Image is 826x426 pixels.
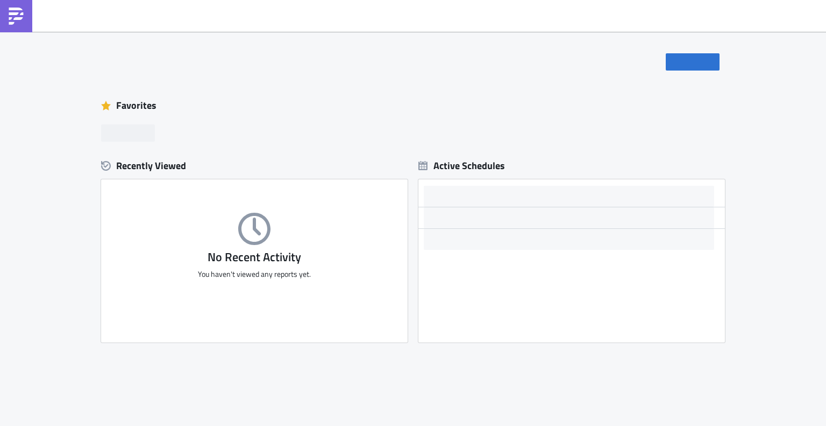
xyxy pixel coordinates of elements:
[101,269,408,279] p: You haven't viewed any reports yet.
[101,250,408,264] h3: No Recent Activity
[101,97,725,114] div: Favorites
[8,8,25,25] img: PushMetrics
[418,159,505,172] div: Active Schedules
[101,158,408,174] div: Recently Viewed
